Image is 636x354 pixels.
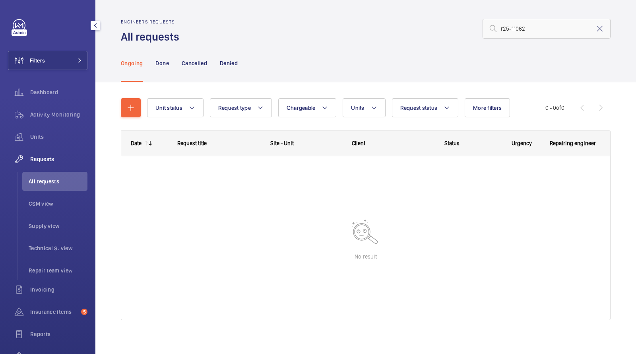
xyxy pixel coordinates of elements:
button: Filters [8,51,87,70]
button: Units [343,98,385,117]
span: Units [351,105,364,111]
span: Status [444,140,460,146]
span: CSM view [29,200,87,208]
span: Dashboard [30,88,87,96]
span: Request status [400,105,438,111]
h2: Engineers requests [121,19,184,25]
p: Ongoing [121,59,143,67]
span: of [556,105,561,111]
span: Supply view [29,222,87,230]
span: Urgency [512,140,532,146]
span: Requests [30,155,87,163]
span: 5 [81,309,87,315]
span: Activity Monitoring [30,111,87,119]
span: Repairing engineer [550,140,596,146]
span: Filters [30,56,45,64]
button: More filters [465,98,510,117]
input: Search by request number or quote number [483,19,611,39]
span: Invoicing [30,286,87,294]
span: Reports [30,330,87,338]
span: Insurance items [30,308,78,316]
h1: All requests [121,29,184,44]
p: Cancelled [182,59,207,67]
span: Chargeable [287,105,316,111]
span: Repair team view [29,266,87,274]
button: Request status [392,98,459,117]
p: Done [155,59,169,67]
button: Unit status [147,98,204,117]
span: Unit status [155,105,182,111]
span: Request type [218,105,251,111]
span: 0 - 0 0 [545,105,564,111]
span: Technical S. view [29,244,87,252]
div: Date [131,140,142,146]
button: Request type [210,98,272,117]
span: Request title [177,140,207,146]
span: Units [30,133,87,141]
span: Site - Unit [270,140,294,146]
span: All requests [29,177,87,185]
span: More filters [473,105,502,111]
span: Client [352,140,365,146]
button: Chargeable [278,98,337,117]
p: Denied [220,59,238,67]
